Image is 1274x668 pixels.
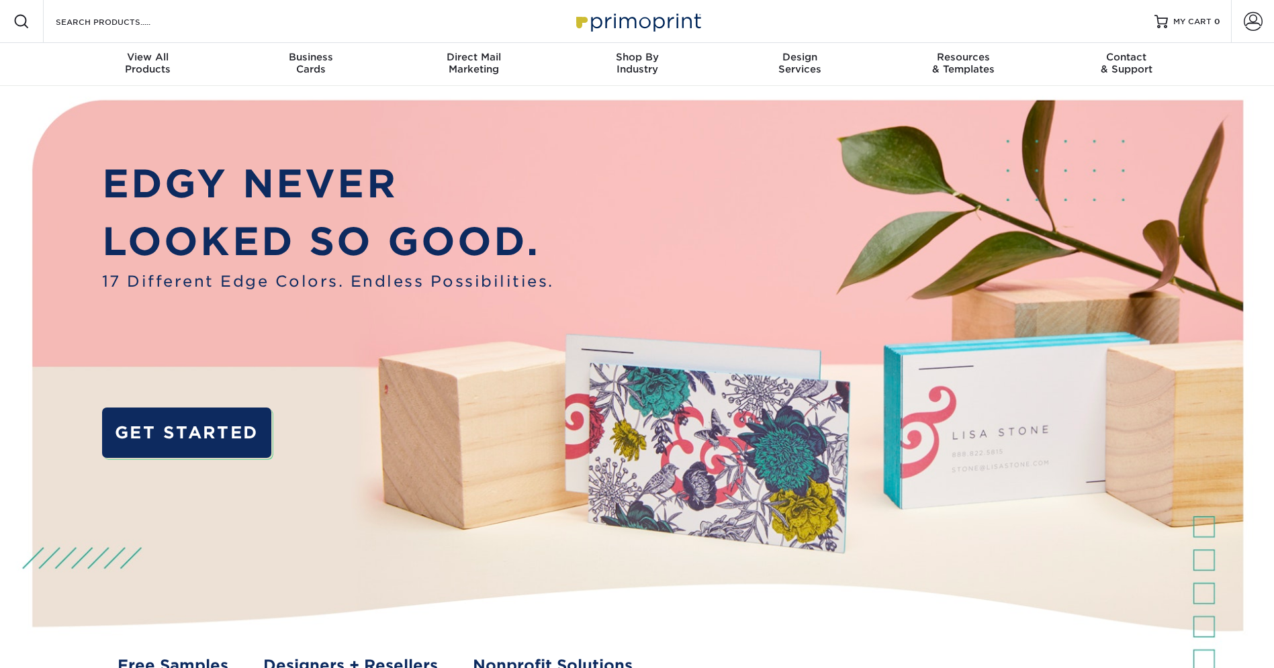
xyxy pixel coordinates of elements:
[102,270,554,293] span: 17 Different Edge Colors. Endless Possibilities.
[229,43,392,86] a: BusinessCards
[555,51,719,75] div: Industry
[54,13,185,30] input: SEARCH PRODUCTS.....
[1173,16,1212,28] span: MY CART
[1045,51,1208,63] span: Contact
[66,43,230,86] a: View AllProducts
[229,51,392,75] div: Cards
[102,408,271,458] a: GET STARTED
[1214,17,1220,26] span: 0
[1045,51,1208,75] div: & Support
[555,43,719,86] a: Shop ByIndustry
[719,51,882,63] span: Design
[66,51,230,63] span: View All
[719,43,882,86] a: DesignServices
[882,43,1045,86] a: Resources& Templates
[392,51,555,75] div: Marketing
[1045,43,1208,86] a: Contact& Support
[555,51,719,63] span: Shop By
[882,51,1045,63] span: Resources
[102,213,554,270] p: LOOKED SO GOOD.
[882,51,1045,75] div: & Templates
[719,51,882,75] div: Services
[102,155,554,212] p: EDGY NEVER
[392,51,555,63] span: Direct Mail
[392,43,555,86] a: Direct MailMarketing
[66,51,230,75] div: Products
[229,51,392,63] span: Business
[570,7,704,36] img: Primoprint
